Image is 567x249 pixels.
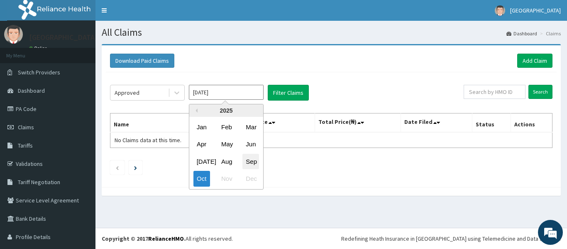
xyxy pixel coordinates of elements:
h1: All Claims [102,27,561,38]
div: Choose March 2025 [242,119,259,135]
img: User Image [495,5,505,16]
button: Previous Year [193,108,198,113]
footer: All rights reserved. [95,228,567,249]
a: Previous page [115,164,119,171]
div: 2025 [189,104,263,117]
div: Approved [115,89,139,97]
th: Total Price(₦) [315,113,401,133]
input: Search [528,85,552,99]
a: Next page [134,164,137,171]
span: Tariffs [18,142,33,149]
a: Add Claim [517,54,552,68]
a: RelianceHMO [148,235,184,242]
span: Tariff Negotiation [18,178,60,186]
div: month 2025-10 [189,118,263,187]
div: Choose September 2025 [242,154,259,169]
span: No Claims data at this time. [115,136,181,144]
span: [GEOGRAPHIC_DATA] [510,7,561,14]
a: Dashboard [506,30,537,37]
th: Date Filed [401,113,472,133]
div: Choose April 2025 [193,137,210,152]
span: Switch Providers [18,69,60,76]
th: Status [472,113,511,133]
img: User Image [4,25,23,44]
div: Choose January 2025 [193,119,210,135]
div: Choose August 2025 [218,154,235,169]
p: [GEOGRAPHIC_DATA] [29,34,98,41]
li: Claims [538,30,561,37]
div: Choose July 2025 [193,154,210,169]
div: Redefining Heath Insurance in [GEOGRAPHIC_DATA] using Telemedicine and Data Science! [341,234,561,243]
div: Choose June 2025 [242,137,259,152]
th: Name [110,113,222,133]
input: Search by HMO ID [464,85,525,99]
button: Filter Claims [268,85,309,101]
button: Download Paid Claims [110,54,174,68]
div: Choose October 2025 [193,171,210,187]
div: Choose May 2025 [218,137,235,152]
span: Claims [18,123,34,131]
th: Actions [511,113,552,133]
div: Choose February 2025 [218,119,235,135]
input: Select Month and Year [189,85,264,100]
span: Dashboard [18,87,45,94]
strong: Copyright © 2017 . [102,235,186,242]
a: Online [29,45,49,51]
